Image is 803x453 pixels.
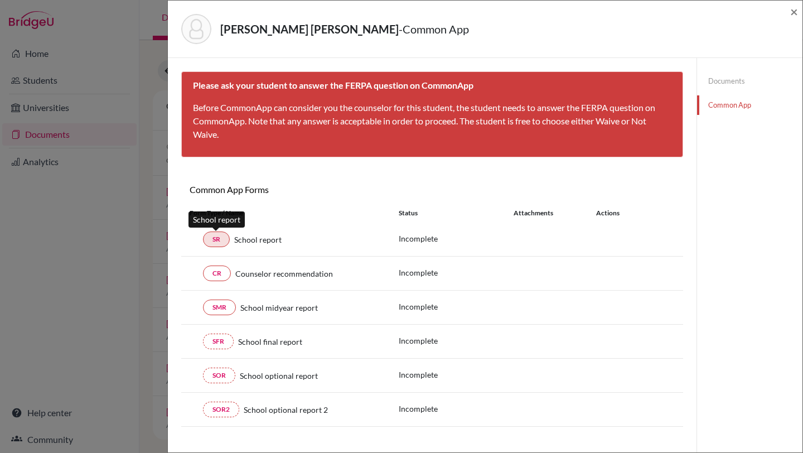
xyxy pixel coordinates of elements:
[203,368,235,383] a: SOR
[399,335,514,346] p: Incomplete
[193,80,473,90] b: Please ask your student to answer the FERPA question on CommonApp
[697,71,802,91] a: Documents
[220,22,399,36] strong: [PERSON_NAME] [PERSON_NAME]
[235,268,333,279] span: Counselor recommendation
[240,370,318,382] span: School optional report
[399,233,514,244] p: Incomplete
[399,267,514,278] p: Incomplete
[244,404,328,416] span: School optional report 2
[790,5,798,18] button: Close
[399,301,514,312] p: Incomplete
[240,302,318,314] span: School midyear report
[181,184,432,195] h6: Common App Forms
[234,234,282,245] span: School report
[697,95,802,115] a: Common App
[188,211,245,228] div: School report
[203,300,236,315] a: SMR
[193,101,671,141] p: Before CommonApp can consider you the counselor for this student, the student needs to answer the...
[399,208,514,218] div: Status
[790,3,798,20] span: ×
[238,336,302,348] span: School final report
[399,369,514,380] p: Incomplete
[203,334,234,349] a: SFR
[203,266,231,281] a: CR
[181,208,390,218] div: Form Type / Name
[203,232,230,247] a: SR
[583,208,652,218] div: Actions
[203,402,239,417] a: SOR2
[399,22,469,36] span: - Common App
[399,403,514,415] p: Incomplete
[514,208,583,218] div: Attachments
